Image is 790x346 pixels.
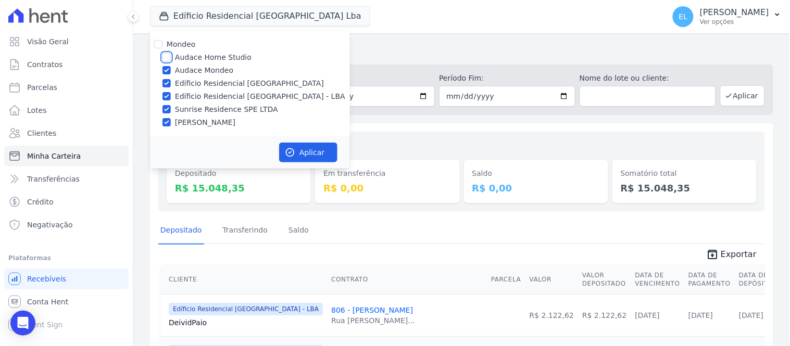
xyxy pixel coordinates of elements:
[4,214,129,235] a: Negativação
[169,317,323,328] a: DeividPaio
[735,265,778,294] th: Data de Depósito
[621,168,748,179] dt: Somatório total
[688,311,713,319] a: [DATE]
[621,181,748,195] dd: R$ 15.048,35
[698,248,765,263] a: unarchive Exportar
[4,77,129,98] a: Parcelas
[27,174,80,184] span: Transferências
[158,217,204,245] a: Depositado
[27,105,47,116] span: Lotes
[720,85,765,106] button: Aplicar
[4,146,129,166] a: Minha Carteira
[439,73,575,84] label: Período Fim:
[487,265,525,294] th: Parcela
[472,181,600,195] dd: R$ 0,00
[472,168,600,179] dt: Saldo
[679,13,688,20] span: EL
[175,168,303,179] dt: Depositado
[700,18,769,26] p: Ver opções
[27,297,68,307] span: Conta Hent
[175,91,345,102] label: Edíficio Residencial [GEOGRAPHIC_DATA] - LBA
[578,265,631,294] th: Valor Depositado
[4,291,129,312] a: Conta Hent
[286,217,311,245] a: Saldo
[150,6,370,26] button: Edíficio Residencial [GEOGRAPHIC_DATA] Lba
[4,54,129,75] a: Contratos
[175,52,252,63] label: Audace Home Studio
[4,123,129,144] a: Clientes
[299,73,435,84] label: Período Inicío:
[27,197,54,207] span: Crédito
[169,303,323,315] span: Edíficio Residencial [GEOGRAPHIC_DATA] - LBA
[4,191,129,212] a: Crédito
[706,248,719,261] i: unarchive
[327,265,487,294] th: Contrato
[27,128,56,138] span: Clientes
[175,104,278,115] label: Sunrise Residence SPE LTDA
[8,252,124,264] div: Plataformas
[27,82,57,93] span: Parcelas
[4,169,129,189] a: Transferências
[635,311,660,319] a: [DATE]
[721,248,757,261] span: Exportar
[578,294,631,336] td: R$ 2.122,62
[4,31,129,52] a: Visão Geral
[27,36,69,47] span: Visão Geral
[27,59,62,70] span: Contratos
[525,265,578,294] th: Valor
[664,2,790,31] button: EL [PERSON_NAME] Ver opções
[10,311,35,336] div: Open Intercom Messenger
[175,117,235,128] label: [PERSON_NAME]
[331,306,413,314] a: 806 - [PERSON_NAME]
[27,220,73,230] span: Negativação
[4,100,129,121] a: Lotes
[580,73,716,84] label: Nome do lote ou cliente:
[175,65,233,76] label: Audace Mondeo
[684,265,735,294] th: Data de Pagamento
[4,268,129,289] a: Recebíveis
[150,42,773,60] h2: Minha Carteira
[175,181,303,195] dd: R$ 15.048,35
[175,78,324,89] label: Edíficio Residencial [GEOGRAPHIC_DATA]
[27,151,81,161] span: Minha Carteira
[323,181,451,195] dd: R$ 0,00
[525,294,578,336] td: R$ 2.122,62
[700,7,769,18] p: [PERSON_NAME]
[739,311,763,319] a: [DATE]
[167,40,196,48] label: Mondeo
[331,315,415,326] div: Rua [PERSON_NAME]...
[221,217,270,245] a: Transferindo
[631,265,684,294] th: Data de Vencimento
[279,143,337,162] button: Aplicar
[160,265,327,294] th: Cliente
[27,274,66,284] span: Recebíveis
[323,168,451,179] dt: Em transferência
